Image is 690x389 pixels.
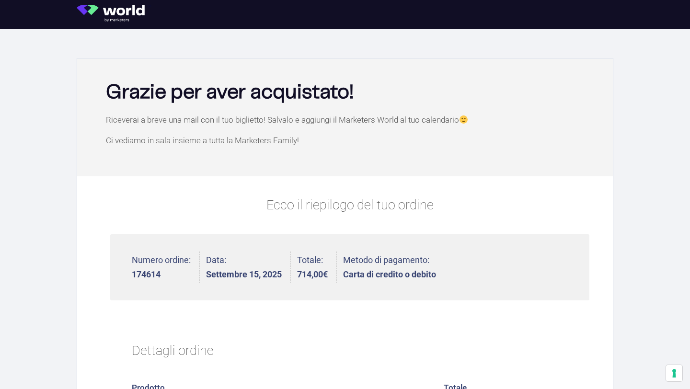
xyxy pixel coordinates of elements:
b: Grazie per aver acquistato! [106,83,354,102]
span: € [323,269,328,279]
li: Totale: [297,252,337,284]
strong: Settembre 15, 2025 [206,270,282,279]
bdi: 714,00 [297,269,328,279]
strong: 174614 [132,270,191,279]
li: Metodo di pagamento: [343,252,436,284]
li: Numero ordine: [132,252,200,284]
h2: Dettagli ordine [132,331,568,371]
p: Ci vediamo in sala insieme a tutta la Marketers Family! [106,137,594,145]
button: Le tue preferenze relative al consenso per le tecnologie di tracciamento [666,365,682,381]
iframe: Customerly Messenger Launcher [8,352,36,380]
strong: Carta di credito o debito [343,270,436,279]
img: 🙂 [460,115,468,124]
li: Data: [206,252,291,284]
p: Riceverai a breve una mail con il tuo biglietto! Salvalo e aggiungi il Marketers World al tuo cal... [106,115,594,124]
p: Ecco il riepilogo del tuo ordine [110,195,589,215]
